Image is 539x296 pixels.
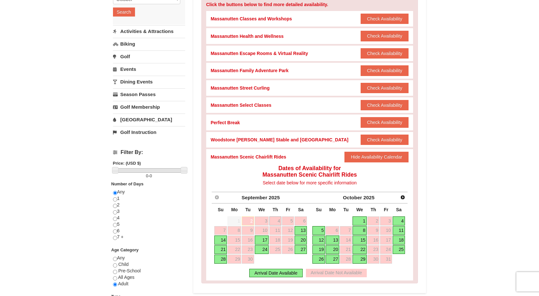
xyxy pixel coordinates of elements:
[361,65,409,76] button: Check Availability
[380,226,392,235] a: 10
[214,245,227,254] a: 21
[353,245,366,254] a: 22
[353,236,366,245] a: 15
[113,149,185,155] h4: Filter By:
[353,216,366,225] a: 1
[400,195,405,200] span: Next
[340,245,352,254] a: 21
[384,207,388,212] span: Friday
[242,216,254,225] a: 2
[211,137,348,143] div: Woodstone [PERSON_NAME] Stable and [GEOGRAPHIC_DATA]
[367,216,380,225] a: 2
[316,207,322,212] span: Sunday
[361,117,409,127] button: Check Availability
[211,85,270,91] div: Massanutten Street Curling
[340,226,352,235] a: 7
[398,193,407,202] a: Next
[113,88,185,100] a: Season Passes
[150,173,152,178] span: 0
[113,63,185,75] a: Events
[343,207,349,212] span: Tuesday
[361,100,409,110] button: Check Availability
[282,226,294,235] a: 12
[340,236,352,245] a: 14
[255,245,269,254] a: 24
[228,216,241,225] span: 1
[218,207,224,212] span: Sunday
[113,25,185,37] a: Activities & Attractions
[312,236,325,245] a: 12
[396,207,402,212] span: Saturday
[113,126,185,138] a: Golf Instruction
[211,16,292,22] div: Massanutten Classes and Workshops
[312,226,325,235] a: 5
[361,31,409,41] button: Check Availability
[361,135,409,145] button: Check Availability
[353,255,366,264] a: 29
[269,245,282,254] a: 25
[211,67,289,74] div: Massanutten Family Adventure Park
[255,226,269,235] a: 10
[282,216,294,225] a: 5
[111,247,139,252] strong: Age Category
[214,226,227,235] a: 7
[211,154,286,160] div: Massanutten Scenic Chairlift Rides
[393,245,405,254] a: 25
[113,7,135,16] button: Search
[113,76,185,88] a: Dining Events
[242,255,254,264] a: 30
[282,245,294,254] a: 26
[113,114,185,126] a: [GEOGRAPHIC_DATA]
[228,236,241,245] a: 15
[269,226,282,235] a: 11
[326,226,339,235] a: 6
[258,207,265,212] span: Wednesday
[212,193,221,202] a: Prev
[367,226,380,235] a: 9
[361,48,409,59] button: Check Availability
[295,236,307,245] a: 20
[118,262,129,267] span: Child
[364,195,375,200] span: 2025
[340,255,352,264] a: 28
[206,1,413,8] div: Click the buttons below to find more detailed availability.
[231,207,238,212] span: Monday
[211,33,284,39] div: Massanutten Health and Wellness
[111,181,144,186] strong: Number of Days
[228,226,241,235] a: 8
[367,245,380,254] a: 23
[361,83,409,93] button: Check Availability
[326,245,339,254] a: 20
[312,255,325,264] a: 26
[113,50,185,62] a: Golf
[214,236,227,245] a: 14
[393,216,405,225] a: 4
[380,216,392,225] a: 3
[118,281,129,286] span: Adult
[113,189,185,247] div: Any 1 2 3 4 5 6 7 +
[286,207,290,212] span: Friday
[211,119,240,126] div: Perfect Break
[329,207,336,212] span: Monday
[295,226,307,235] a: 13
[249,269,303,277] div: Arrival Date Available
[269,195,280,200] span: 2025
[326,236,339,245] a: 13
[228,255,241,264] a: 29
[356,207,363,212] span: Wednesday
[228,245,241,254] a: 22
[118,268,140,273] span: Pre-School
[269,236,282,245] a: 18
[306,269,367,277] div: Arrival Date Not Available
[255,236,269,245] a: 17
[367,255,380,264] a: 30
[255,216,269,225] a: 3
[380,255,392,264] a: 31
[242,245,254,254] a: 23
[344,152,409,162] button: Hide Availability Calendar
[282,236,294,245] a: 19
[393,236,405,245] a: 18
[241,195,267,200] span: September
[380,245,392,254] a: 24
[273,207,278,212] span: Thursday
